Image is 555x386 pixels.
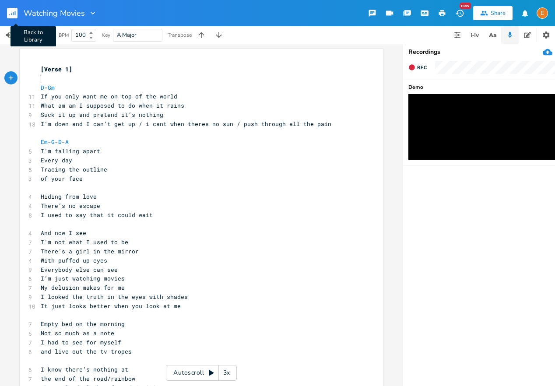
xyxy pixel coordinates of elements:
[460,3,471,9] div: New
[417,64,427,71] span: Rec
[41,111,163,119] span: Suck it up and pretend it’s nothing
[41,138,48,146] span: Em
[41,284,125,291] span: My delusion makes for me
[41,84,44,91] span: D
[41,320,125,328] span: Empty bed on the morning
[59,33,69,38] div: BPM
[41,202,100,210] span: There’s no escape
[102,32,110,38] div: Key
[41,229,86,237] span: And now I see
[7,3,25,24] button: Back to Library
[41,193,97,200] span: Hiding from love
[408,84,423,90] div: Demo
[65,138,69,146] span: A
[41,293,188,301] span: I looked the truth in the eyes with shades
[219,365,235,381] div: 3x
[537,7,548,19] div: Erin Nicolle
[58,138,62,146] span: D
[48,84,55,91] span: Gm
[41,92,177,100] span: If you only want me on top of the world
[41,338,121,346] span: I had to see for myself
[41,256,107,264] span: With puffed up eyes
[41,65,72,73] span: [Verse 1]
[117,31,137,39] span: A Major
[41,84,58,91] span: -
[41,347,132,355] span: and live out the tv tropes
[41,247,139,255] span: There’s a girl in the mirror
[24,9,85,17] span: Watching Movies
[41,165,107,173] span: Tracing the outline
[41,147,100,155] span: I’m falling apart
[41,302,181,310] span: It just looks better when you look at me
[473,6,513,20] button: Share
[41,329,114,337] span: Not so much as a note
[41,120,331,128] span: I’m down and I can’t get up / i cant when theres no sun / push through all the pain
[166,365,237,381] div: Autoscroll
[41,102,184,109] span: What am am I supposed to do when it rains
[41,365,128,373] span: I know there’s nothing at
[168,32,192,38] div: Transpose
[41,175,83,182] span: of your face
[491,9,506,17] div: Share
[41,238,128,246] span: I’m not what I used to be
[41,375,135,382] span: the end of the road/rainbow
[537,3,548,23] button: E
[51,138,55,146] span: G
[41,266,118,274] span: Everybody else can see
[451,5,468,21] button: New
[405,60,430,74] button: Rec
[41,274,125,282] span: I’m just watching movies
[41,138,72,146] span: - - -
[41,156,72,164] span: Every day
[41,211,153,219] span: I used to say that it could wait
